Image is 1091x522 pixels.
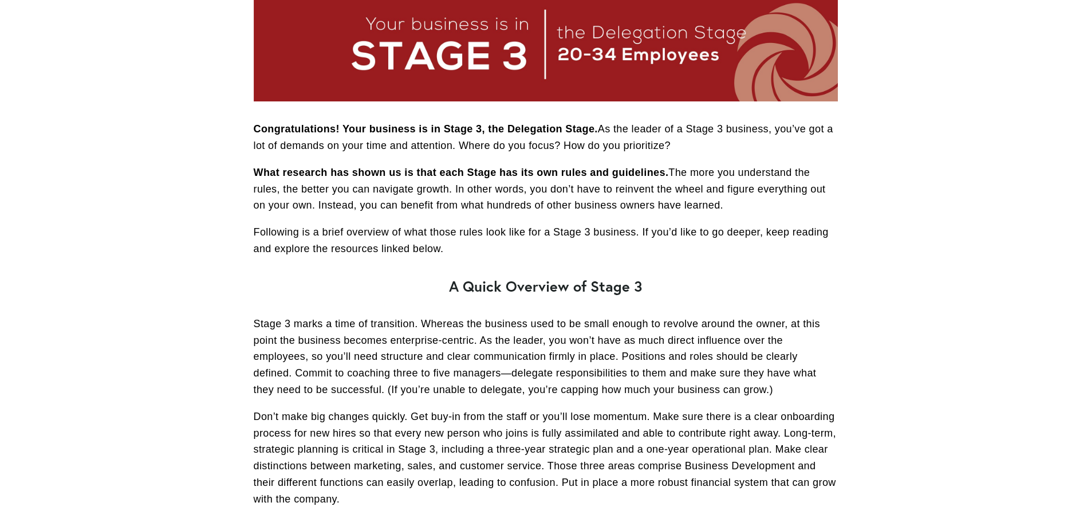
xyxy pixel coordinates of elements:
[254,316,838,398] p: Stage 3 marks a time of transition. Whereas the business used to be small enough to revolve aroun...
[254,164,838,214] p: The more you understand the rules, the better you can navigate growth. In other words, you don’t ...
[254,409,838,508] p: Don’t make big changes quickly. Get buy-in from the staff or you’ll lose momentum. Make sure ther...
[254,123,598,135] strong: Congratulations! Your business is in Stage 3, the Delegation Stage.
[254,224,838,257] p: Following is a brief overview of what those rules look like for a Stage 3 business. If you’d like...
[449,277,642,296] strong: A Quick Overview of Stage 3
[254,121,838,154] p: As the leader of a Stage 3 business, you’ve got a lot of demands on your time and attention. Wher...
[254,167,669,178] strong: What research has shown us is that each Stage has its own rules and guidelines.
